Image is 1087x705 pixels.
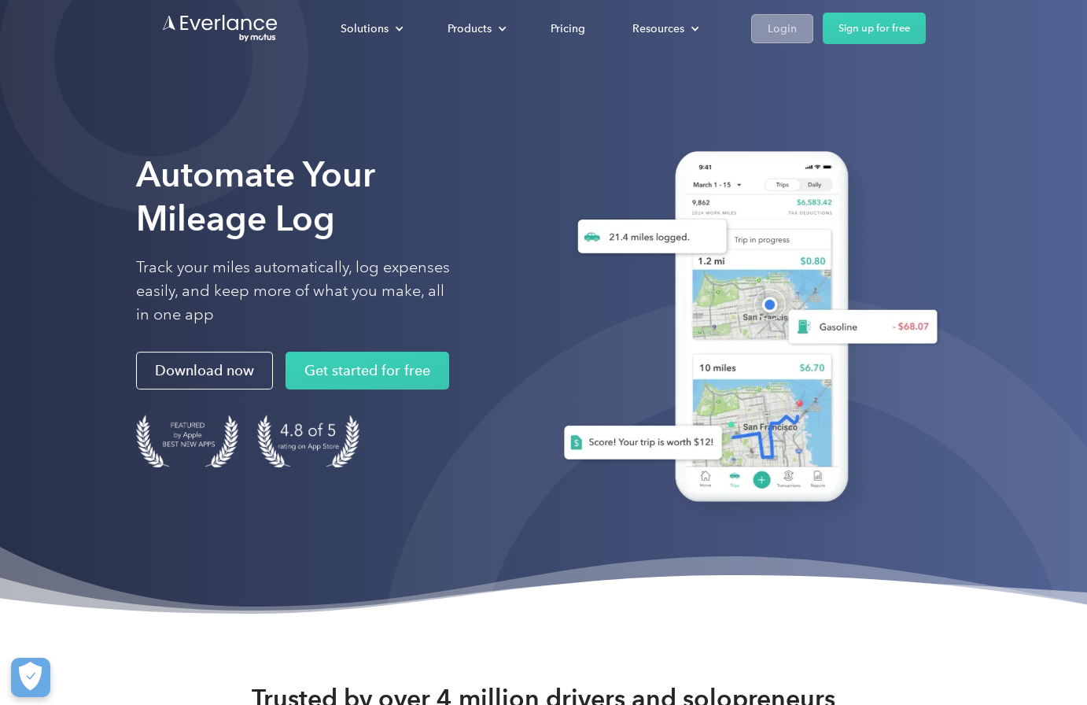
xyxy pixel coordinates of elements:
[161,13,279,43] a: Go to homepage
[551,19,585,39] div: Pricing
[325,15,416,42] div: Solutions
[432,15,519,42] div: Products
[257,415,359,467] img: 4.9 out of 5 stars on the app store
[632,19,684,39] div: Resources
[11,658,50,697] button: Cookies Settings
[535,15,601,42] a: Pricing
[286,352,449,389] a: Get started for free
[768,19,797,39] div: Login
[136,352,273,389] a: Download now
[751,14,813,43] a: Login
[539,135,950,526] img: Everlance, mileage tracker app, expense tracking app
[136,415,238,467] img: Badge for Featured by Apple Best New Apps
[136,256,451,327] p: Track your miles automatically, log expenses easily, and keep more of what you make, all in one app
[617,15,712,42] div: Resources
[823,13,926,44] a: Sign up for free
[341,19,389,39] div: Solutions
[448,19,492,39] div: Products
